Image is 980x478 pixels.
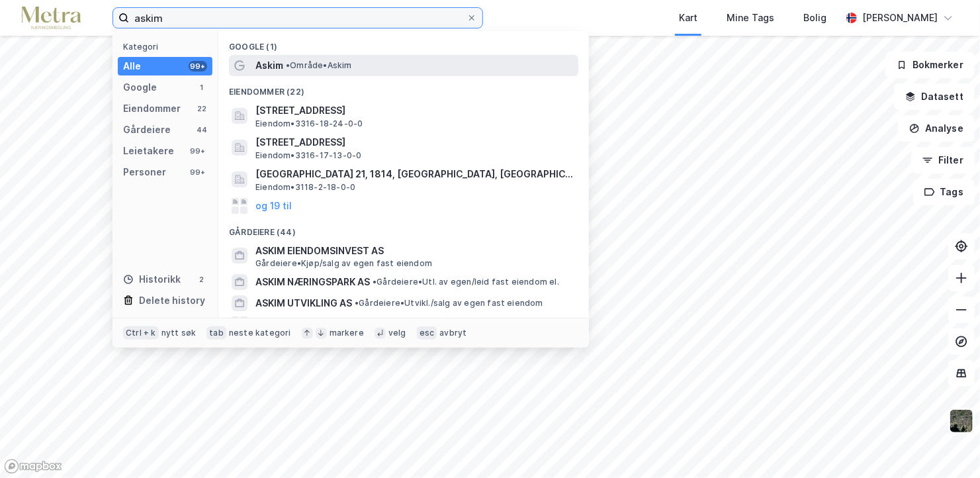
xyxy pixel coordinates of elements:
[255,166,573,182] span: [GEOGRAPHIC_DATA] 21, 1814, [GEOGRAPHIC_DATA], [GEOGRAPHIC_DATA]
[862,10,938,26] div: [PERSON_NAME]
[286,60,352,71] span: Område • Askim
[255,258,432,269] span: Gårdeiere • Kjøp/salg av egen fast eiendom
[255,274,370,290] span: ASKIM NÆRINGSPARK AS
[123,79,157,95] div: Google
[197,124,207,135] div: 44
[218,76,589,100] div: Eiendommer (22)
[373,277,377,287] span: •
[679,10,697,26] div: Kart
[123,164,166,180] div: Personer
[123,143,174,159] div: Leietakere
[255,182,355,193] span: Eiendom • 3118-2-18-0-0
[229,328,291,338] div: neste kategori
[197,274,207,285] div: 2
[439,328,467,338] div: avbryt
[286,60,290,70] span: •
[330,328,364,338] div: markere
[894,83,975,110] button: Datasett
[189,61,207,72] div: 99+
[255,243,573,259] span: ASKIM EIENDOMSINVEST AS
[123,42,212,52] div: Kategori
[803,10,826,26] div: Bolig
[355,298,359,308] span: •
[255,150,361,161] span: Eiendom • 3316-17-13-0-0
[161,328,197,338] div: nytt søk
[913,179,975,205] button: Tags
[123,271,181,287] div: Historikk
[914,414,980,478] iframe: Chat Widget
[139,293,205,309] div: Delete history
[727,10,774,26] div: Mine Tags
[206,326,226,340] div: tab
[197,103,207,114] div: 22
[255,58,283,73] span: Askim
[255,103,573,119] span: [STREET_ADDRESS]
[129,8,467,28] input: Søk på adresse, matrikkel, gårdeiere, leietakere eller personer
[218,31,589,55] div: Google (1)
[123,326,159,340] div: Ctrl + k
[123,58,141,74] div: Alle
[885,52,975,78] button: Bokmerker
[911,147,975,173] button: Filter
[914,414,980,478] div: Kontrollprogram for chat
[949,408,974,434] img: 9k=
[255,316,292,332] button: og 41 til
[898,115,975,142] button: Analyse
[255,295,352,311] span: ASKIM UTVIKLING AS
[123,101,181,117] div: Eiendommer
[21,7,81,30] img: metra-logo.256734c3b2bbffee19d4.png
[388,328,406,338] div: velg
[197,82,207,93] div: 1
[123,122,171,138] div: Gårdeiere
[4,459,62,474] a: Mapbox homepage
[255,134,573,150] span: [STREET_ADDRESS]
[373,277,559,287] span: Gårdeiere • Utl. av egen/leid fast eiendom el.
[218,216,589,240] div: Gårdeiere (44)
[255,198,292,214] button: og 19 til
[189,146,207,156] div: 99+
[189,167,207,177] div: 99+
[355,298,543,309] span: Gårdeiere • Utvikl./salg av egen fast eiendom
[255,119,363,129] span: Eiendom • 3316-18-24-0-0
[417,326,437,340] div: esc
